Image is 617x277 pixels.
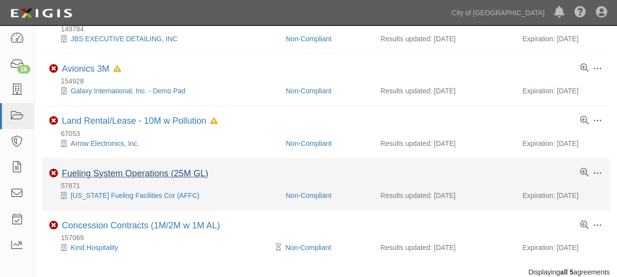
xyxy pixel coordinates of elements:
a: JBS EXECUTIVE DETAILING, INC [71,35,178,43]
a: Kind Hospitality [71,244,118,251]
a: Concession Contracts (1M/2M w 1M AL) [62,221,220,230]
i: In Default since 07/24/2025 [113,66,121,73]
div: 149784 [49,24,610,34]
a: [US_STATE] Fueling Facilities Cor (AFFC) [71,192,199,199]
div: Expiration: [DATE] [522,191,602,200]
div: 157069 [49,233,610,243]
a: View results summary [580,64,589,73]
div: Concession Contracts (1M/2M w 1M AL) [62,221,220,231]
div: Results updated: [DATE] [380,191,508,200]
div: Displaying agreements [34,267,617,277]
a: Non-Compliant [286,87,331,95]
a: View results summary [580,168,589,177]
i: Non-Compliant [49,64,58,73]
i: Non-Compliant [49,116,58,125]
img: logo-5460c22ac91f19d4615b14bd174203de0afe785f0fc80cf4dbbc73dc1793850b.png [7,4,75,22]
div: 154928 [49,76,610,86]
div: Results updated: [DATE] [380,138,508,148]
div: Land Rental/Lease - 10M w Pollution [62,116,218,127]
a: City of [GEOGRAPHIC_DATA] [447,3,549,23]
a: View results summary [580,116,589,125]
div: Expiration: [DATE] [522,138,602,148]
a: Non-Compliant [286,139,331,147]
a: Fueling System Operations (25M GL) [62,168,208,178]
div: Expiration: [DATE] [522,86,602,96]
div: Kind Hospitality [49,243,278,252]
div: JBS EXECUTIVE DETAILING, INC [49,34,278,44]
div: Expiration: [DATE] [522,243,602,252]
a: View results summary [580,221,589,230]
div: Arizona Fueling Facilities Cor (AFFC) [49,191,278,200]
div: 67053 [49,129,610,138]
i: Non-Compliant [49,169,58,178]
a: Arrow Electronics, Inc. [71,139,139,147]
div: Fueling System Operations (25M GL) [62,168,208,179]
i: Pending Review [276,244,281,251]
div: Results updated: [DATE] [380,86,508,96]
i: Non-Compliant [49,221,58,230]
div: Galaxy International, Inc. - Demo Pad [49,86,278,96]
a: Non-Compliant [285,244,331,251]
div: 16 [17,65,30,74]
a: Galaxy International, Inc. - Demo Pad [71,87,185,95]
div: Results updated: [DATE] [380,34,508,44]
div: Results updated: [DATE] [380,243,508,252]
i: In Default since 07/17/2025 [210,118,218,125]
div: Arrow Electronics, Inc. [49,138,278,148]
i: Help Center - Complianz [574,7,586,19]
div: Expiration: [DATE] [522,34,602,44]
div: 57871 [49,181,610,191]
div: Avionics 3M [62,64,121,75]
a: Non-Compliant [286,35,331,43]
a: Non-Compliant [286,192,331,199]
a: Land Rental/Lease - 10M w Pollution [62,116,206,126]
b: all 5 [560,268,573,276]
a: Avionics 3M [62,64,109,74]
